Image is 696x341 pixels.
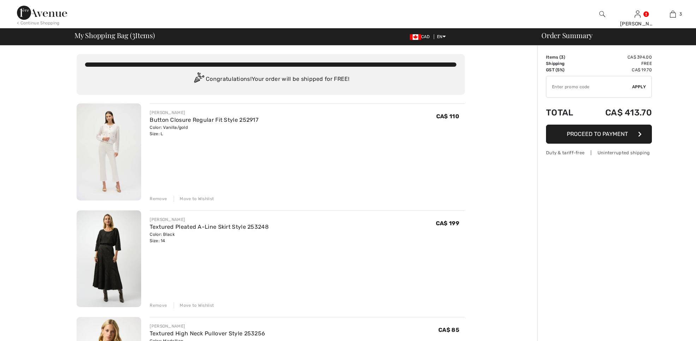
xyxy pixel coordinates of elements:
input: Promo code [546,76,632,97]
div: Color: Black Size: 14 [150,231,269,244]
span: CA$ 199 [436,220,459,227]
img: My Bag [670,10,676,18]
div: [PERSON_NAME] [150,109,258,116]
div: Congratulations! Your order will be shipped for FREE! [85,72,456,86]
a: 3 [655,10,690,18]
div: Remove [150,196,167,202]
img: 1ère Avenue [17,6,67,20]
span: EN [437,34,446,39]
td: Free [585,60,652,67]
a: Textured Pleated A-Line Skirt Style 253248 [150,223,269,230]
div: Move to Wishlist [174,196,214,202]
img: Canadian Dollar [410,34,421,40]
td: Shipping [546,60,585,67]
span: 3 [679,11,682,17]
span: My Shopping Bag ( Items) [74,32,155,39]
div: [PERSON_NAME] [150,323,265,329]
div: Remove [150,302,167,309]
td: CA$ 19.70 [585,67,652,73]
div: Color: Vanilla/gold Size: L [150,124,258,137]
span: 3 [132,30,135,39]
img: Congratulation2.svg [192,72,206,86]
span: 3 [561,55,564,60]
img: search the website [599,10,605,18]
img: Textured Pleated A-Line Skirt Style 253248 [77,210,141,307]
a: Button Closure Regular Fit Style 252917 [150,116,258,123]
span: CA$ 110 [436,113,459,120]
img: Button Closure Regular Fit Style 252917 [77,103,141,201]
td: Total [546,101,585,125]
a: Sign In [635,11,641,17]
span: CAD [410,34,433,39]
div: < Continue Shopping [17,20,60,26]
div: Move to Wishlist [174,302,214,309]
div: Order Summary [533,32,692,39]
span: Proceed to Payment [567,131,628,137]
button: Proceed to Payment [546,125,652,144]
td: CA$ 413.70 [585,101,652,125]
div: [PERSON_NAME] [150,216,269,223]
div: [PERSON_NAME] [620,20,655,28]
div: Duty & tariff-free | Uninterrupted shipping [546,149,652,156]
img: My Info [635,10,641,18]
td: GST (5%) [546,67,585,73]
span: CA$ 85 [438,327,459,333]
a: Textured High Neck Pullover Style 253256 [150,330,265,337]
td: Items ( ) [546,54,585,60]
span: Apply [632,84,646,90]
td: CA$ 394.00 [585,54,652,60]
